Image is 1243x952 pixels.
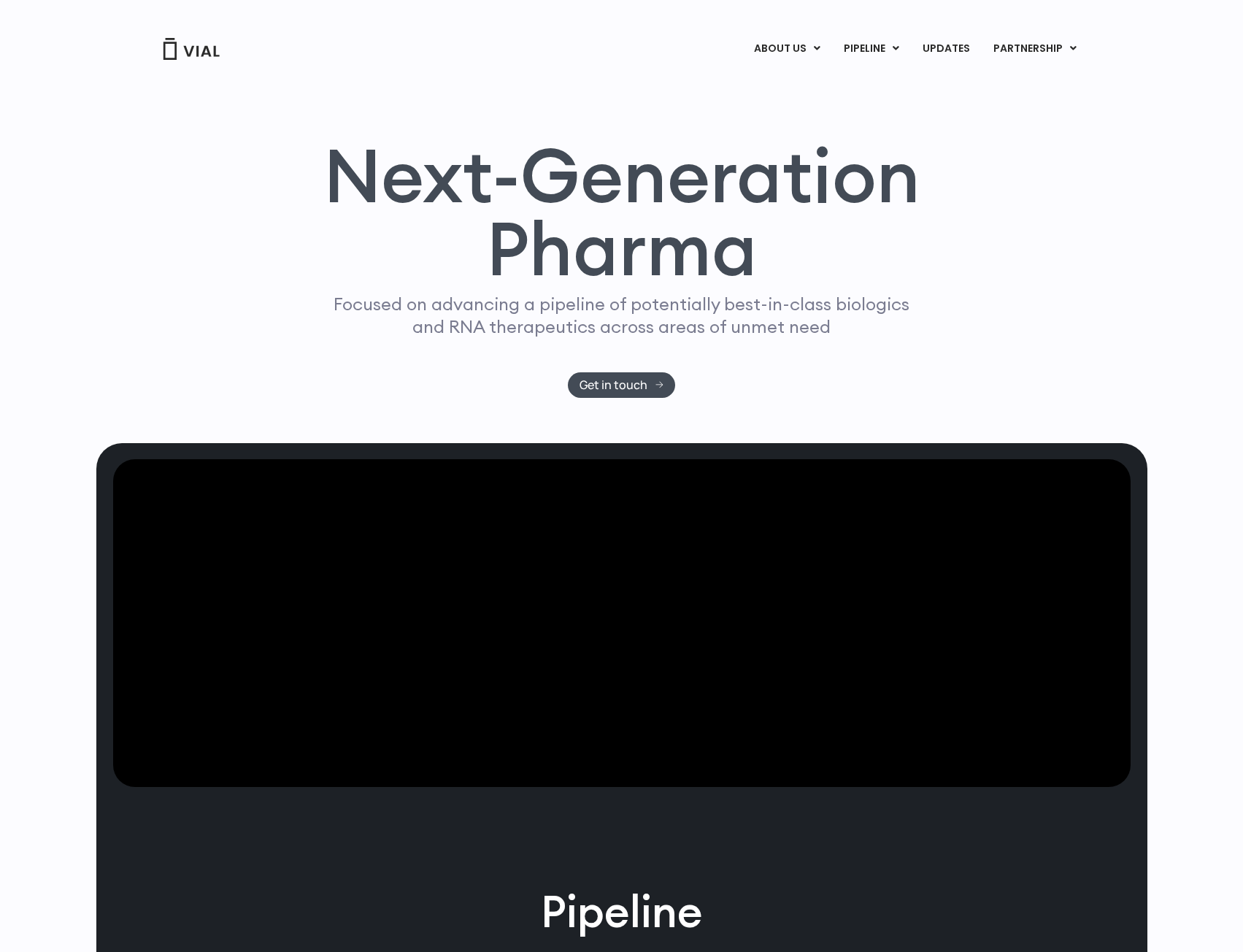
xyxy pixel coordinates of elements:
span: Get in touch [580,380,647,391]
a: UPDATES [911,37,981,61]
h1: Next-Generation Pharma [306,139,938,286]
a: Get in touch [568,372,675,398]
h2: Pipeline [541,882,703,942]
a: PARTNERSHIPMenu Toggle [982,37,1088,61]
a: ABOUT USMenu Toggle [742,37,831,61]
p: Focused on advancing a pipeline of potentially best-in-class biologics and RNA therapeutics acros... [328,293,916,338]
a: PIPELINEMenu Toggle [832,37,910,61]
img: Vial Logo [162,38,220,60]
